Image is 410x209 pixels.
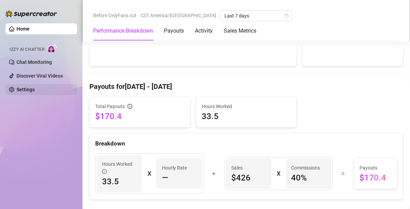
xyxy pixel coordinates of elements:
span: info-circle [102,169,107,174]
article: Hourly Rate [162,164,187,172]
span: 33.5 [202,111,291,122]
a: Chat Monitoring [16,59,52,65]
a: Discover Viral Videos [16,73,63,79]
div: X [147,168,151,179]
img: logo-BBDzfeDw.svg [5,10,57,17]
div: Activity [195,27,213,35]
span: Sales [231,164,266,172]
a: Settings [16,87,35,92]
span: Payouts [360,164,392,172]
span: calendar [285,14,289,18]
span: — [162,172,168,183]
span: CST America/[GEOGRAPHIC_DATA] [141,10,216,21]
span: Last 7 days [224,11,288,21]
div: X [277,168,280,179]
span: Izzy AI Chatter [10,46,44,53]
article: Commissions [291,164,320,172]
span: 40 % [291,172,326,183]
div: Performance Breakdown [93,27,153,35]
span: $170.4 [360,172,392,183]
span: Before OnlyFans cut [93,10,136,21]
span: Hours Worked [102,160,136,175]
span: Total Payouts [95,103,125,110]
span: $170.4 [95,111,185,122]
div: + [208,168,221,179]
span: info-circle [128,104,132,109]
span: 33.5 [102,176,136,187]
div: Sales Metrics [224,27,256,35]
a: Home [16,26,30,32]
div: Breakdown [95,139,397,148]
div: Payouts [164,27,184,35]
span: $426 [231,172,266,183]
span: Hours Worked [202,103,291,110]
h4: Payouts for [DATE] - [DATE] [89,82,403,91]
img: AI Chatter [47,44,58,54]
div: = [337,168,350,179]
